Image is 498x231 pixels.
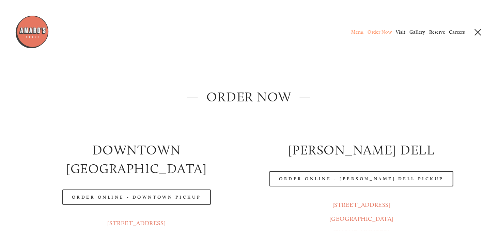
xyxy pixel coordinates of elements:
[15,15,49,49] img: Amaro's Table
[332,201,391,209] a: [STREET_ADDRESS]
[329,215,393,222] a: [GEOGRAPHIC_DATA]
[269,171,453,186] a: Order Online - [PERSON_NAME] Dell Pickup
[108,219,166,227] a: [STREET_ADDRESS]
[351,29,364,35] a: Menu
[396,29,406,35] a: Visit
[62,189,211,205] a: Order Online - Downtown pickup
[449,29,465,35] a: Careers
[429,29,445,35] a: Reserve
[30,141,243,178] h2: Downtown [GEOGRAPHIC_DATA]
[255,141,468,159] h2: [PERSON_NAME] DELL
[410,29,425,35] a: Gallery
[368,29,392,35] a: Order Now
[30,88,468,106] h2: — ORDER NOW —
